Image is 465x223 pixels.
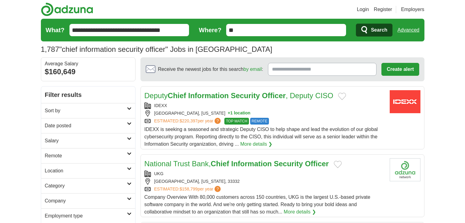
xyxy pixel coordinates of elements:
[41,133,135,148] a: Salary
[199,25,221,35] label: Where?
[154,118,222,125] a: ESTIMATED:$220,397per year?
[250,118,269,125] span: REMOTE
[45,107,127,114] h2: Sort by
[154,186,222,192] a: ESTIMATED:$158,799per year?
[231,160,272,168] strong: Information
[390,158,420,181] img: Company logo
[401,6,424,13] a: Employers
[305,160,329,168] strong: Officer
[397,24,419,36] a: Advanced
[338,93,346,100] button: Add to favorite jobs
[228,110,230,117] span: +
[45,197,127,205] h2: Company
[356,24,392,37] button: Search
[374,6,392,13] a: Register
[215,118,221,124] span: ?
[45,137,127,144] h2: Salary
[215,186,221,192] span: ?
[41,148,135,163] a: Remote
[45,212,127,220] h2: Employment type
[45,122,127,129] h2: Date posted
[154,103,167,108] a: IDEXX
[41,103,135,118] a: Sort by
[41,178,135,193] a: Category
[41,44,59,55] span: 1,787
[41,45,272,53] h1: "chief information security officer" Jobs in [GEOGRAPHIC_DATA]
[144,171,385,177] div: UKG
[144,178,385,185] div: [GEOGRAPHIC_DATA], [US_STATE], 33332
[179,186,197,191] span: $158,799
[231,91,260,100] strong: Security
[144,160,329,168] a: National Trust Bank,Chief Information Security Officer
[144,91,333,100] a: DeputyChief Information Security Officer, Deputy CISO
[357,6,369,13] a: Login
[144,194,370,214] span: Company Overview With 80,000 customers across 150 countries, UKG is the largest U.S.-based privat...
[274,160,303,168] strong: Security
[179,118,197,123] span: $220,397
[262,91,286,100] strong: Officer
[334,161,342,168] button: Add to favorite jobs
[45,152,127,160] h2: Remote
[168,91,186,100] strong: Chief
[45,61,132,66] div: Average Salary
[158,66,263,73] span: Receive the newest jobs for this search :
[390,90,420,113] img: IDEXX logo
[41,2,93,16] img: Adzuna logo
[228,110,250,117] button: +1 location
[45,182,127,190] h2: Category
[45,66,132,77] div: $160,649
[240,140,273,148] a: More details ❯
[41,163,135,178] a: Location
[381,63,419,76] button: Create alert
[371,24,387,36] span: Search
[188,91,229,100] strong: Information
[46,25,65,35] label: What?
[45,167,127,175] h2: Location
[41,87,135,103] h2: Filter results
[144,127,378,147] span: IDEXX is seeking a seasoned and strategic Deputy CISO to help shape and lead the evolution of our...
[41,118,135,133] a: Date posted
[211,160,229,168] strong: Chief
[41,193,135,208] a: Company
[243,67,262,72] a: by email
[284,208,316,216] a: More details ❯
[144,110,385,117] div: [GEOGRAPHIC_DATA], [US_STATE]
[224,118,249,125] span: TOP MATCH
